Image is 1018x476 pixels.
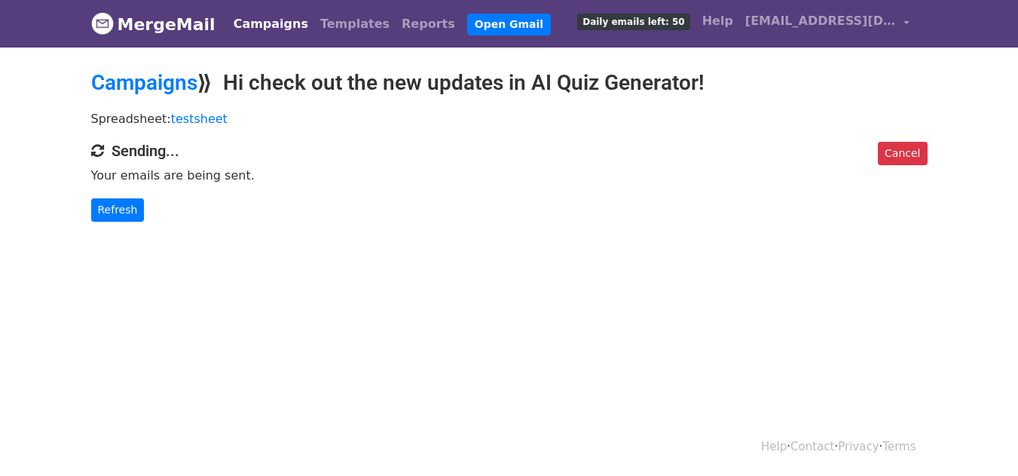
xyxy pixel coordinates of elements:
[91,142,928,160] h4: Sending...
[943,404,1018,476] iframe: Chat Widget
[91,167,928,183] p: Your emails are being sent.
[91,8,216,40] a: MergeMail
[91,111,928,127] p: Spreadsheet:
[396,9,461,39] a: Reports
[577,14,689,30] span: Daily emails left: 50
[761,440,787,453] a: Help
[838,440,879,453] a: Privacy
[739,6,916,41] a: [EMAIL_ADDRESS][DOMAIN_NAME]
[790,440,834,453] a: Contact
[745,12,896,30] span: [EMAIL_ADDRESS][DOMAIN_NAME]
[467,14,551,35] a: Open Gmail
[91,12,114,35] img: MergeMail logo
[882,440,916,453] a: Terms
[571,6,695,36] a: Daily emails left: 50
[228,9,314,39] a: Campaigns
[696,6,739,36] a: Help
[91,70,197,95] a: Campaigns
[171,112,228,126] a: testsheet
[314,9,396,39] a: Templates
[91,198,145,222] a: Refresh
[91,70,928,96] h2: ⟫ Hi check out the new updates in AI Quiz Generator!
[878,142,927,165] a: Cancel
